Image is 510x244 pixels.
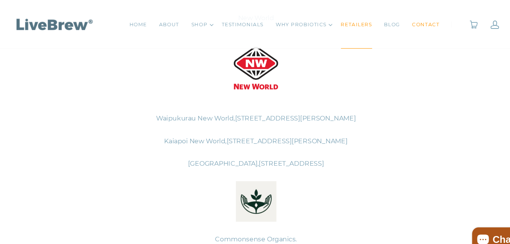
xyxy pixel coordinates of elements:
img: LiveBrew [27,16,103,29]
p: Kaiapoi New World, [65,122,445,143]
a: SHOP [194,19,210,27]
p: [GEOGRAPHIC_DATA], [65,143,445,164]
span: [STREET_ADDRESS] [258,150,319,157]
p: Waipukurau New World, [65,100,445,122]
span: [STREET_ADDRESS][PERSON_NAME] [235,107,349,114]
a: CONTACT [401,19,427,27]
a: ABOUT [164,19,183,27]
a: HOME [136,19,153,27]
a: WHY PROBIOTICS [273,19,321,27]
img: 22104485_1528348653893551_281871548197603782_o_100x100.jpg [236,170,274,208]
p: Commonsense Organics. [65,214,445,235]
a: RETAILERS [335,19,364,27]
a: TESTIMONIALS [223,19,262,27]
span: [STREET_ADDRESS][PERSON_NAME] [227,128,341,136]
a: BLOG [375,19,390,27]
inbox-online-store-chat: Shopify online store chat [455,213,504,238]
